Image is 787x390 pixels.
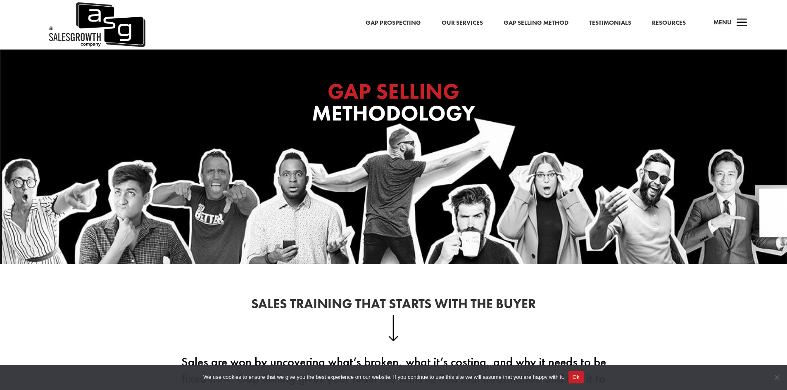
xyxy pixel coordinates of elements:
span: We use cookies to ensure that we give you the best experience on our website. If you continue to ... [203,373,564,381]
a: Gap Prospecting [366,18,421,28]
span: Menu [713,18,732,26]
span: a [734,15,750,31]
span: No [773,373,781,381]
button: Ok [568,371,584,383]
a: Our Services [442,18,483,28]
span: GAP SELLING [328,77,459,105]
img: down-arrow [388,315,399,341]
h1: Methodology [228,80,559,128]
h2: Sales Training That Starts With the Buyer [171,298,617,315]
a: Testimonials [589,18,631,28]
a: Resources [652,18,686,28]
a: Gap Selling Method [504,18,568,28]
